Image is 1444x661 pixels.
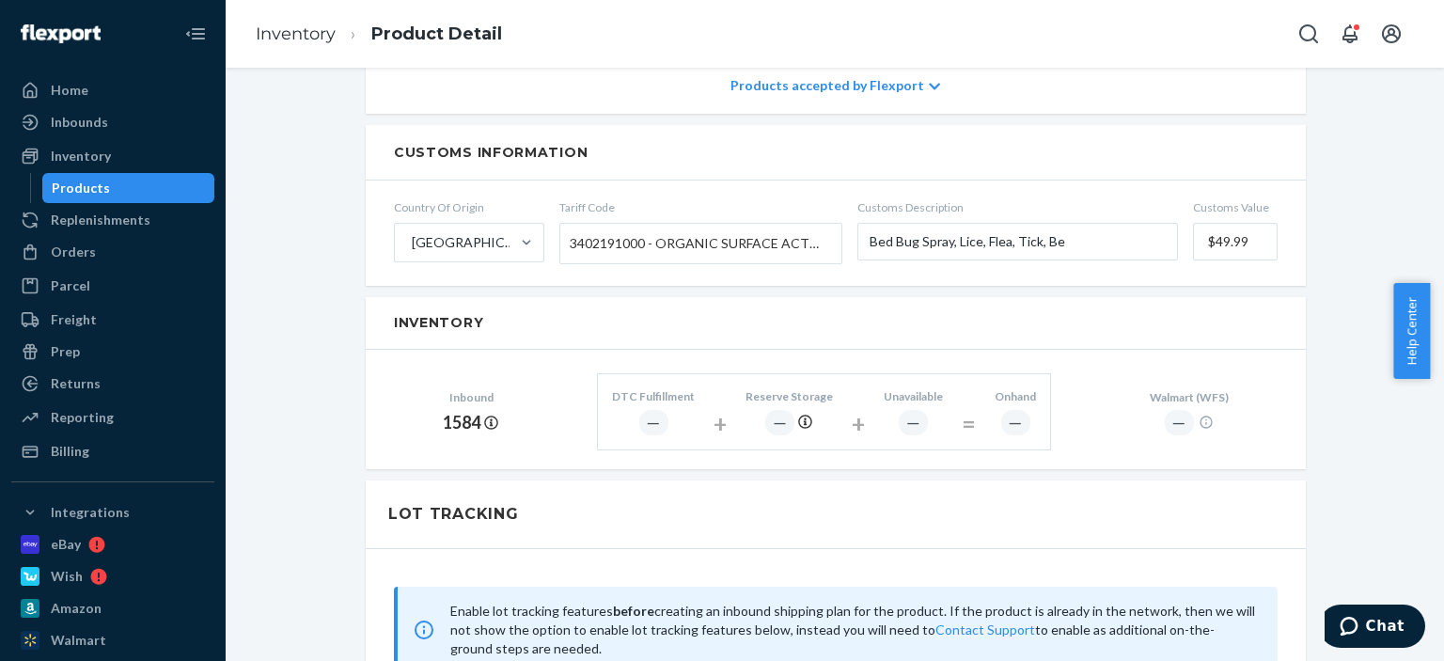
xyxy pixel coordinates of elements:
a: Returns [11,369,214,399]
a: Product Detail [371,24,502,44]
div: Home [51,81,88,100]
a: Inventory [256,24,336,44]
input: Customs Value [1193,223,1278,260]
div: Unavailable [884,388,943,404]
button: Close Navigation [177,15,214,53]
div: + [714,407,727,441]
div: ― [1001,410,1030,435]
span: Enable lot tracking features creating an inbound shipping plan for the product. If the product is... [450,603,1255,656]
div: Returns [51,374,101,393]
a: Reporting [11,402,214,433]
h2: Inventory [394,316,1278,330]
a: eBay [11,529,214,559]
div: Reserve Storage [746,388,833,404]
span: Customs Value [1193,199,1278,215]
a: Wish [11,561,214,591]
div: DTC Fulfillment [612,388,695,404]
img: Flexport logo [21,24,101,43]
div: ― [899,410,928,435]
div: Reporting [51,408,114,427]
a: Billing [11,436,214,466]
div: Lot Tracking [388,503,518,526]
a: Orders [11,237,214,267]
a: Contact Support [935,622,1035,637]
a: Prep [11,337,214,367]
div: Replenishments [51,211,150,229]
div: Inbounds [51,113,108,132]
iframe: Opens a widget where you can chat to one of our agents [1325,605,1425,652]
div: ― [639,410,668,435]
div: eBay [51,535,81,554]
div: = [962,407,976,441]
span: Tariff Code [559,199,842,215]
div: Orders [51,243,96,261]
div: 1584 [443,411,499,435]
div: ― [1165,410,1194,435]
div: Parcel [51,276,90,295]
button: Open Search Box [1290,15,1327,53]
div: Wish [51,567,83,586]
a: Inventory [11,141,214,171]
button: Integrations [11,497,214,527]
div: Walmart (WFS) [1150,389,1229,405]
a: Home [11,75,214,105]
div: Amazon [51,599,102,618]
a: Parcel [11,271,214,301]
div: Products accepted by Flexport [730,57,940,114]
div: Integrations [51,503,130,522]
button: Open notifications [1331,15,1369,53]
div: Walmart [51,631,106,650]
button: Open account menu [1373,15,1410,53]
div: Prep [51,342,80,361]
span: Country Of Origin [394,199,544,215]
a: Amazon [11,593,214,623]
a: Inbounds [11,107,214,137]
a: Replenishments [11,205,214,235]
h2: Customs Information [394,144,1278,161]
span: Customs Description [857,199,1178,215]
div: Inbound [443,389,499,405]
div: Products [52,179,110,197]
ol: breadcrumbs [241,7,517,62]
div: Billing [51,442,89,461]
input: [GEOGRAPHIC_DATA] [410,233,412,252]
div: [GEOGRAPHIC_DATA] [412,233,519,252]
span: 3402191000 - ORGANIC SURFACE ACTIVE AGENTS,OTHER,AROMATIC OR MODIFIED AROMATIC [570,228,823,260]
div: Inventory [51,147,111,165]
a: Walmart [11,625,214,655]
a: Products [42,173,215,203]
div: Freight [51,310,97,329]
strong: before [613,603,654,619]
div: + [852,407,865,441]
div: Onhand [995,388,1036,404]
button: Help Center [1393,283,1430,379]
div: ― [765,410,794,435]
a: Freight [11,305,214,335]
